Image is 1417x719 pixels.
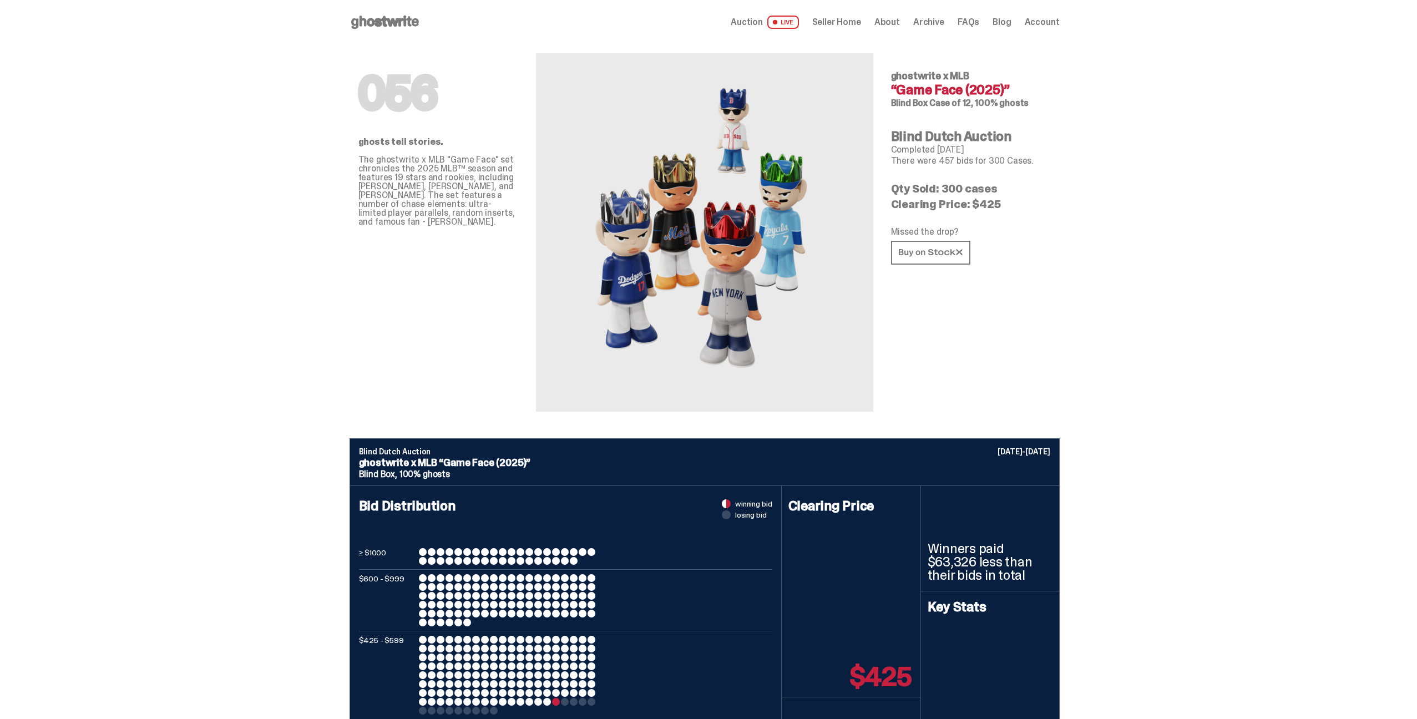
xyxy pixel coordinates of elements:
a: Blog [993,18,1011,27]
p: Completed [DATE] [891,145,1051,154]
a: Auction LIVE [731,16,798,29]
a: FAQs [958,18,979,27]
span: losing bid [735,511,767,519]
h4: Clearing Price [788,499,914,513]
p: $600 - $999 [359,574,414,626]
h4: Bid Distribution [359,499,772,548]
p: Winners paid $63,326 less than their bids in total [928,542,1052,582]
p: Qty Sold: 300 cases [891,183,1051,194]
p: ghostwrite x MLB “Game Face (2025)” [359,458,1050,468]
p: There were 457 bids for 300 Cases. [891,156,1051,165]
a: Seller Home [812,18,861,27]
p: Clearing Price: $425 [891,199,1051,210]
p: ≥ $1000 [359,548,414,565]
img: MLB&ldquo;Game Face (2025)&rdquo; [583,80,827,385]
p: Blind Dutch Auction [359,448,1050,455]
p: ghosts tell stories. [358,138,518,146]
h4: Blind Dutch Auction [891,130,1051,143]
span: Auction [731,18,763,27]
span: Blind Box, [359,468,397,480]
span: winning bid [735,500,772,508]
p: Missed the drop? [891,227,1051,236]
h1: 056 [358,71,518,115]
a: Account [1025,18,1060,27]
h4: Key Stats [928,600,1052,614]
span: Case of 12, 100% ghosts [929,97,1029,109]
span: LIVE [767,16,799,29]
h4: “Game Face (2025)” [891,83,1051,97]
p: $425 - $599 [359,636,414,715]
p: The ghostwrite x MLB "Game Face" set chronicles the 2025 MLB™ season and features 19 stars and ro... [358,155,518,226]
span: 100% ghosts [399,468,450,480]
p: $425 [850,664,911,690]
a: About [874,18,900,27]
span: ghostwrite x MLB [891,69,969,83]
span: Blind Box [891,97,928,109]
a: Archive [913,18,944,27]
p: [DATE]-[DATE] [998,448,1050,455]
